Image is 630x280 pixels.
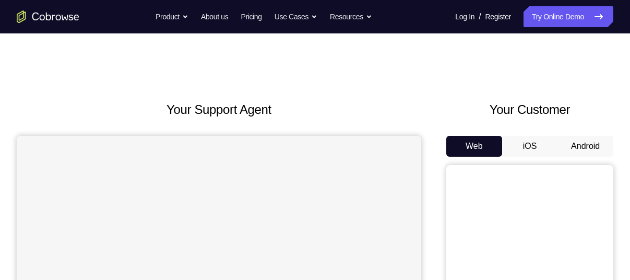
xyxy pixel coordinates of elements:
[479,10,481,23] span: /
[241,6,261,27] a: Pricing
[330,6,372,27] button: Resources
[17,100,421,119] h2: Your Support Agent
[524,6,613,27] a: Try Online Demo
[156,6,188,27] button: Product
[502,136,558,157] button: iOS
[201,6,228,27] a: About us
[446,100,613,119] h2: Your Customer
[455,6,474,27] a: Log In
[17,10,79,23] a: Go to the home page
[446,136,502,157] button: Web
[275,6,317,27] button: Use Cases
[485,6,511,27] a: Register
[557,136,613,157] button: Android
